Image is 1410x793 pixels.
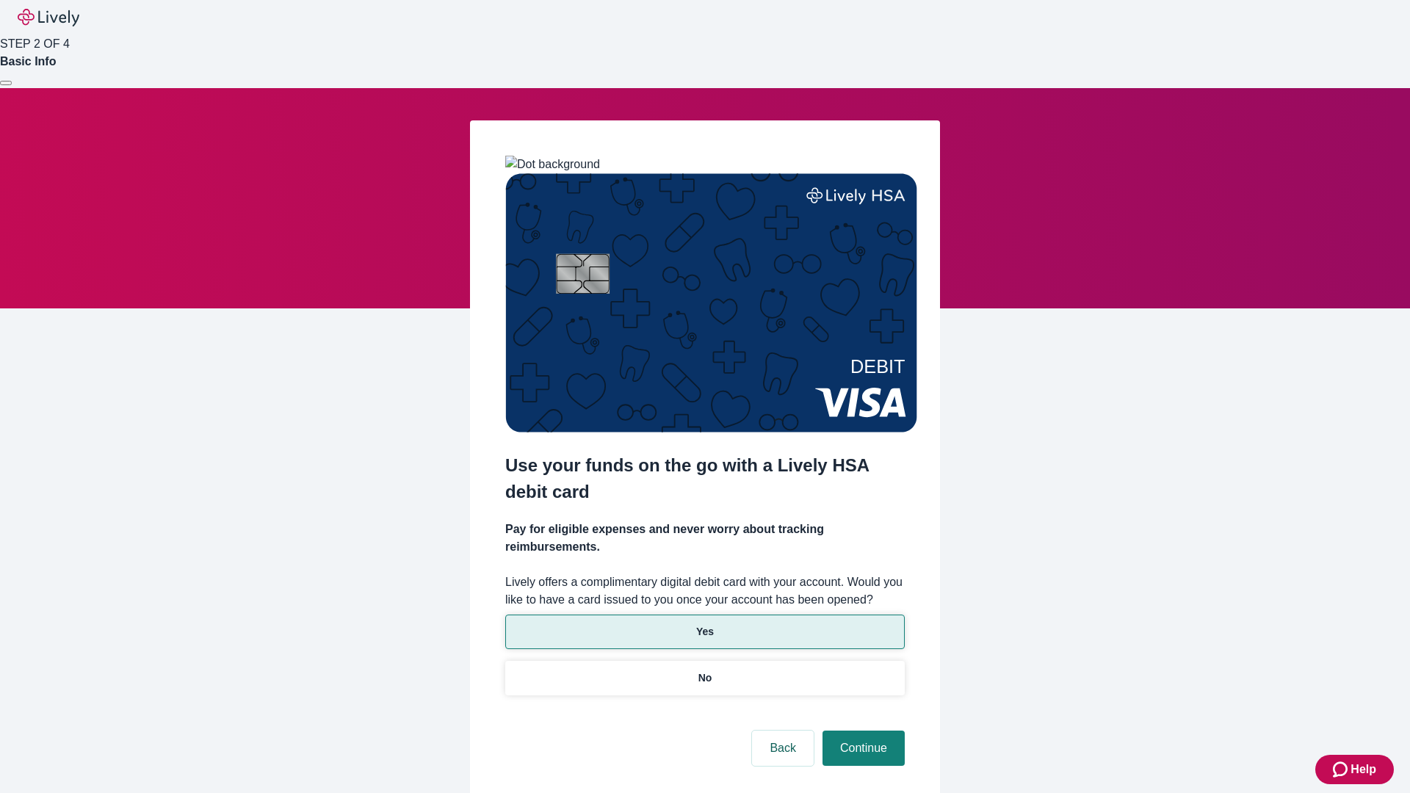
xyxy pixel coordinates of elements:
[505,173,917,432] img: Debit card
[505,573,905,609] label: Lively offers a complimentary digital debit card with your account. Would you like to have a card...
[822,731,905,766] button: Continue
[1351,761,1376,778] span: Help
[505,661,905,695] button: No
[505,521,905,556] h4: Pay for eligible expenses and never worry about tracking reimbursements.
[752,731,814,766] button: Back
[505,156,600,173] img: Dot background
[505,452,905,505] h2: Use your funds on the go with a Lively HSA debit card
[698,670,712,686] p: No
[1333,761,1351,778] svg: Zendesk support icon
[505,615,905,649] button: Yes
[18,9,79,26] img: Lively
[1315,755,1394,784] button: Zendesk support iconHelp
[696,624,714,640] p: Yes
